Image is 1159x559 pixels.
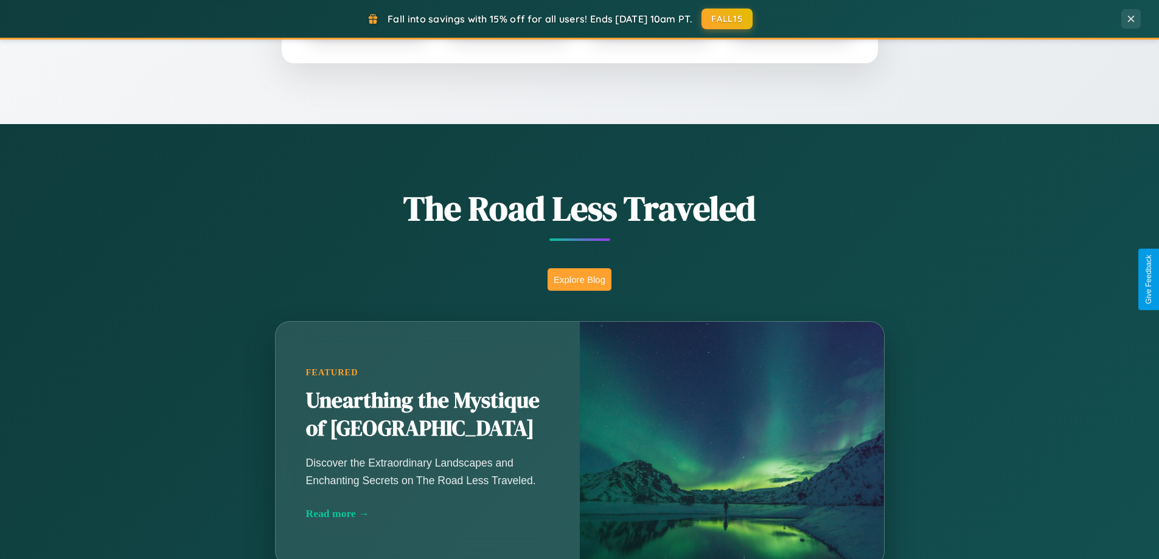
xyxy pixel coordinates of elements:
div: Give Feedback [1144,255,1153,304]
p: Discover the Extraordinary Landscapes and Enchanting Secrets on The Road Less Traveled. [306,454,549,488]
button: FALL15 [701,9,753,29]
h1: The Road Less Traveled [215,185,945,232]
button: Explore Blog [548,268,611,291]
div: Read more → [306,507,549,520]
span: Fall into savings with 15% off for all users! Ends [DATE] 10am PT. [388,13,692,25]
div: Featured [306,367,549,378]
h2: Unearthing the Mystique of [GEOGRAPHIC_DATA] [306,387,549,443]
